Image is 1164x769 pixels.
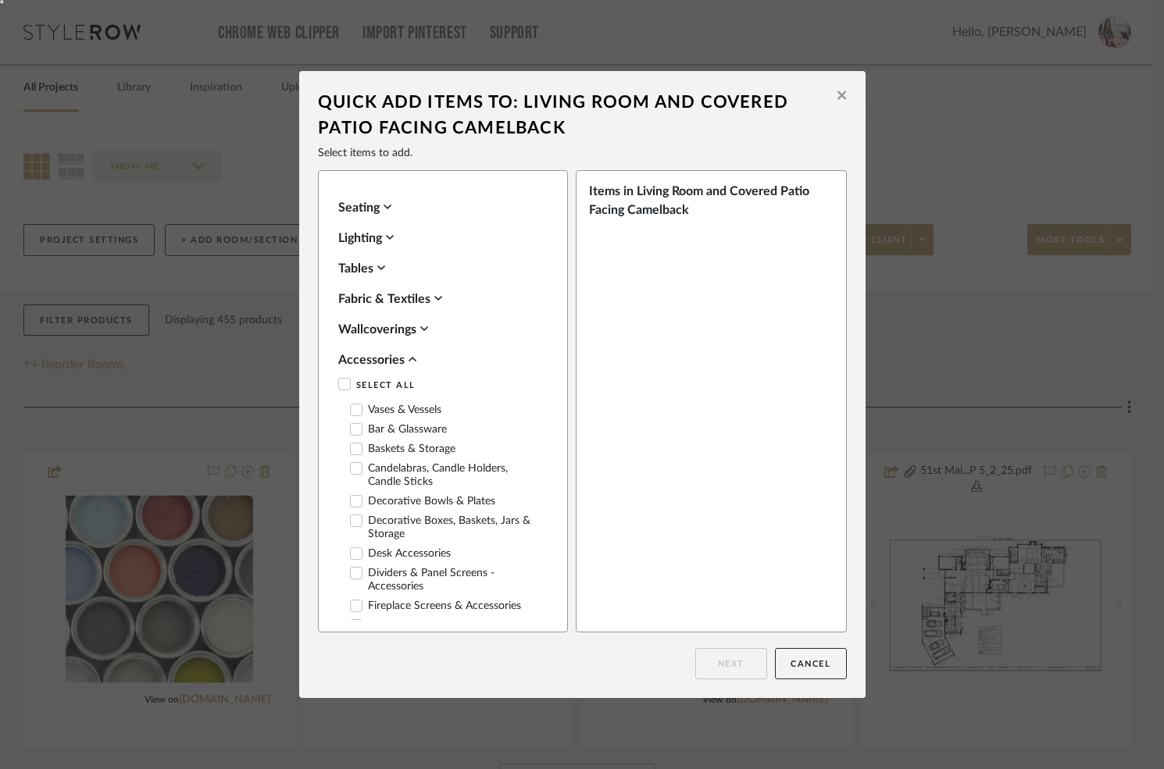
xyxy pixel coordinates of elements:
[775,648,847,679] button: Cancel
[350,462,540,489] label: Candelabras, Candle Holders, Candle Sticks
[350,423,447,436] label: Bar & Glassware
[338,320,540,339] div: Wallcoverings
[338,351,540,369] div: Accessories
[350,514,540,541] label: Decorative Boxes, Baskets, Jars & Storage
[338,229,540,247] div: Lighting
[589,182,823,219] div: Items in Living Room and Covered Patio Facing Camelback
[318,146,847,160] div: Select items to add.
[350,495,495,508] label: Decorative Bowls & Plates
[350,600,521,613] label: Fireplace Screens & Accessories
[695,648,767,679] button: Next
[338,290,540,308] div: Fabric & Textiles
[350,443,455,456] label: Baskets & Storage
[350,404,441,417] label: Vases & Vessels
[350,547,451,561] label: Desk Accessories
[350,567,540,593] label: Dividers & Panel Screens - Accessories
[338,198,540,217] div: Seating
[318,90,831,141] div: Quick Add Items to: Living Room and Covered Patio Facing Camelback
[350,619,540,646] label: Freestanding Blanket & Towel Racks
[338,259,540,278] div: Tables
[338,378,416,393] label: Select All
